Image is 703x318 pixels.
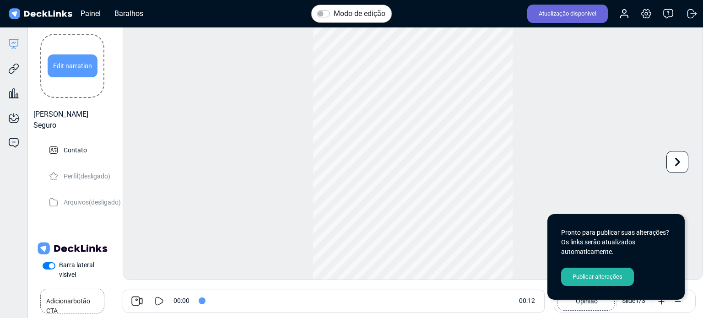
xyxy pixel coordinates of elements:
img: Links de convés [7,7,74,21]
font: Baralhos [114,9,143,18]
font: (desligado) [89,199,121,206]
font: (desligado) [78,172,110,180]
div: Edit narration [48,54,97,77]
font: Painel [81,9,101,18]
img: Links de convés [36,240,109,257]
font: Barra lateral visível [59,261,94,278]
font: botão CTA [46,297,90,314]
font: 1 [635,297,639,304]
font: Adicionar [46,297,73,305]
font: / [639,297,642,304]
font: Atualização disponível [539,10,596,17]
font: 00:00 [173,297,189,304]
font: Pronto para publicar suas alterações? Os links serão atualizados automaticamente. [561,229,669,255]
font: [PERSON_NAME] Seguro [33,110,88,129]
font: Modo de edição [334,9,385,18]
font: Contato [64,146,87,154]
font: 00:12 [519,297,535,304]
font: Publicar alterações [573,273,622,280]
font: 3 [642,297,645,304]
font: Opinião [576,297,598,305]
font: Perfil [64,172,78,180]
font: Slide [622,297,635,304]
font: Arquivos [64,199,89,206]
